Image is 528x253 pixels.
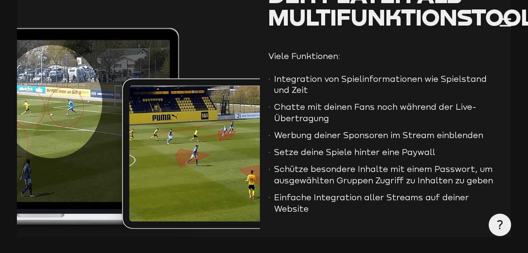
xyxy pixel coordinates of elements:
[274,164,494,186] p: Schütze besondere Inhalte mit einem Passwort, um ausgewählten Gruppen Zugriff zu Inhalten zu geben
[274,192,494,214] p: Einfache Integration aller Streams auf deiner Website
[268,51,494,62] p: Viele Funktionen:
[274,74,494,96] p: Integration von Spielinformationen wie Spielstand und Zeit
[274,130,494,141] p: Werbung deiner Sponsoren im Stream einblenden
[274,102,494,124] p: Chatte mit deinen Fans noch während der Live-Übertragung
[274,147,494,158] p: Setze deine Spiele hinter eine Paywall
